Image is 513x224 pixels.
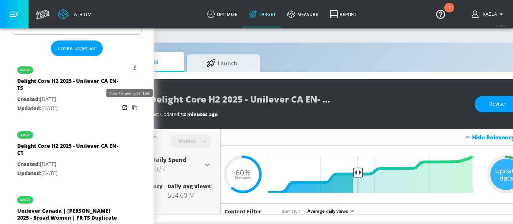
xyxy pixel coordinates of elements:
span: Launch [194,54,250,72]
a: measure [282,1,324,27]
div: active [20,133,30,137]
span: Relevance [235,176,251,180]
div: 1 [448,8,450,17]
span: 12 minutes ago [180,111,218,117]
div: active [20,198,30,202]
span: Sort by [282,208,300,215]
div: Delight Core H2 2025 - Unilever CA EN- CT [17,142,120,160]
span: 60% [235,169,250,176]
div: activeDelight Core H2 2025 - Unilever CA EN- TSCreated:[DATE]Updated:[DATE] [12,59,142,118]
span: Revise [489,100,505,109]
div: Last Updated: [150,111,467,117]
div: Copy Targeting Set Link [106,89,153,97]
span: Created: [17,96,40,103]
span: v 4.19.0 [495,24,506,28]
span: Updated: [17,105,41,112]
p: [DATE] [17,104,120,113]
p: [DATE] [17,95,120,104]
button: Kaela [472,10,506,19]
a: Report [324,1,362,27]
button: Open Resource Center, 1 new notification [430,4,451,24]
a: Atrium [58,9,92,20]
div: activeDelight Core H2 2025 - Unilever CA EN- CTCreated:[DATE]Updated:[DATE] [12,124,142,183]
span: Updated: [17,170,41,177]
span: login as: kaela.richards@zefr.com [480,12,497,17]
span: Create Target Set [58,44,95,53]
div: Daily Avg Views: [167,183,212,190]
h3: $1,419 - $2,027 [120,164,203,174]
p: [DATE] [17,160,120,169]
button: Create Target Set [51,40,103,56]
span: Created: [17,161,40,167]
div: active [20,68,30,72]
button: Open in new window [120,103,130,113]
p: [DATE] [17,169,120,178]
div: 554.60 M [167,191,212,200]
div: Videos [175,138,200,144]
input: Final Threshold [272,156,477,193]
a: optimize [201,1,243,27]
div: Estimated Daily Spend$1,419 - $2,027 [120,156,212,174]
a: Target [243,1,282,27]
div: Average daily views [304,206,357,216]
div: Atrium [71,11,92,18]
div: Delight Core H2 2025 - Unilever CA EN- TS [17,77,120,95]
h6: Content Filter [225,208,261,215]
